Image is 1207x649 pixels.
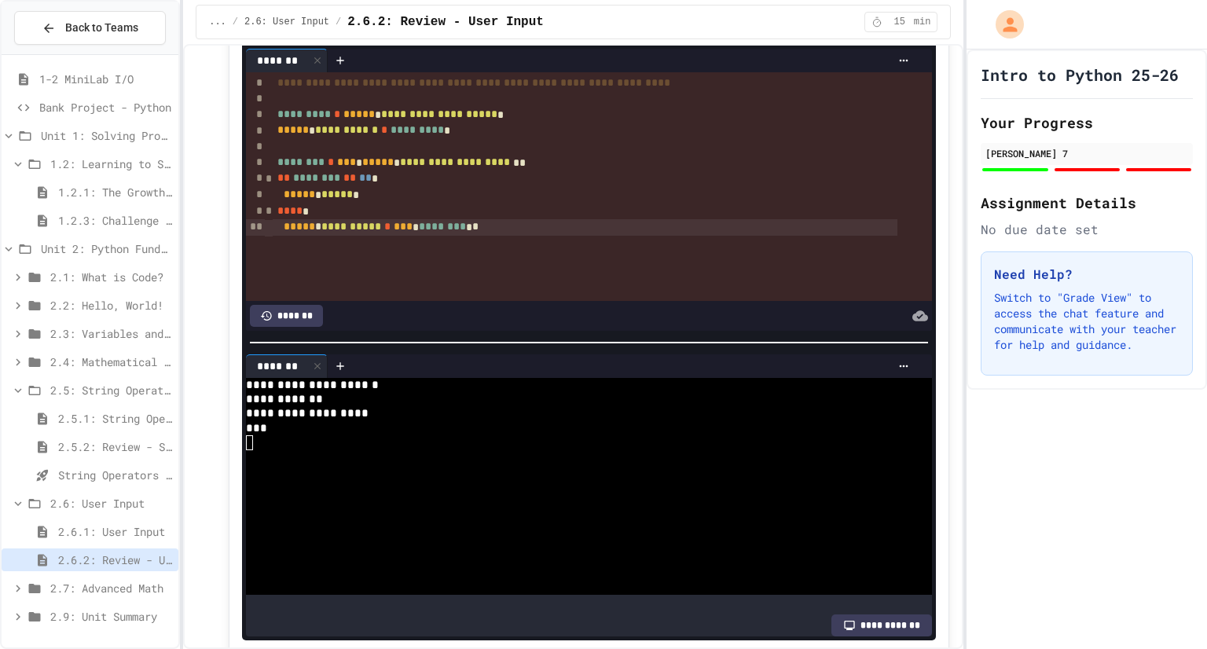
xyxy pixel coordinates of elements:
[50,269,172,285] span: 2.1: What is Code?
[50,580,172,596] span: 2.7: Advanced Math
[336,16,341,28] span: /
[58,552,172,568] span: 2.6.2: Review - User Input
[58,523,172,540] span: 2.6.1: User Input
[914,16,931,28] span: min
[994,265,1179,284] h3: Need Help?
[50,382,172,398] span: 2.5: String Operators
[58,184,172,200] span: 1.2.1: The Growth Mindset
[14,11,166,45] button: Back to Teams
[65,20,138,36] span: Back to Teams
[58,438,172,455] span: 2.5.2: Review - String Operators
[50,156,172,172] span: 1.2: Learning to Solve Hard Problems
[58,212,172,229] span: 1.2.3: Challenge Problem - The Bridge
[981,64,1179,86] h1: Intro to Python 25-26
[233,16,238,28] span: /
[244,16,329,28] span: 2.6: User Input
[58,410,172,427] span: 2.5.1: String Operators
[50,495,172,511] span: 2.6: User Input
[209,16,226,28] span: ...
[41,240,172,257] span: Unit 2: Python Fundamentals
[50,297,172,313] span: 2.2: Hello, World!
[981,220,1193,239] div: No due date set
[50,325,172,342] span: 2.3: Variables and Data Types
[58,467,172,483] span: String Operators - Quiz
[50,608,172,625] span: 2.9: Unit Summary
[979,6,1028,42] div: My Account
[347,13,544,31] span: 2.6.2: Review - User Input
[39,99,172,115] span: Bank Project - Python
[39,71,172,87] span: 1-2 MiniLab I/O
[50,354,172,370] span: 2.4: Mathematical Operators
[994,290,1179,353] p: Switch to "Grade View" to access the chat feature and communicate with your teacher for help and ...
[41,127,172,144] span: Unit 1: Solving Problems in Computer Science
[981,112,1193,134] h2: Your Progress
[985,146,1188,160] div: [PERSON_NAME] 7
[887,16,912,28] span: 15
[981,192,1193,214] h2: Assignment Details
